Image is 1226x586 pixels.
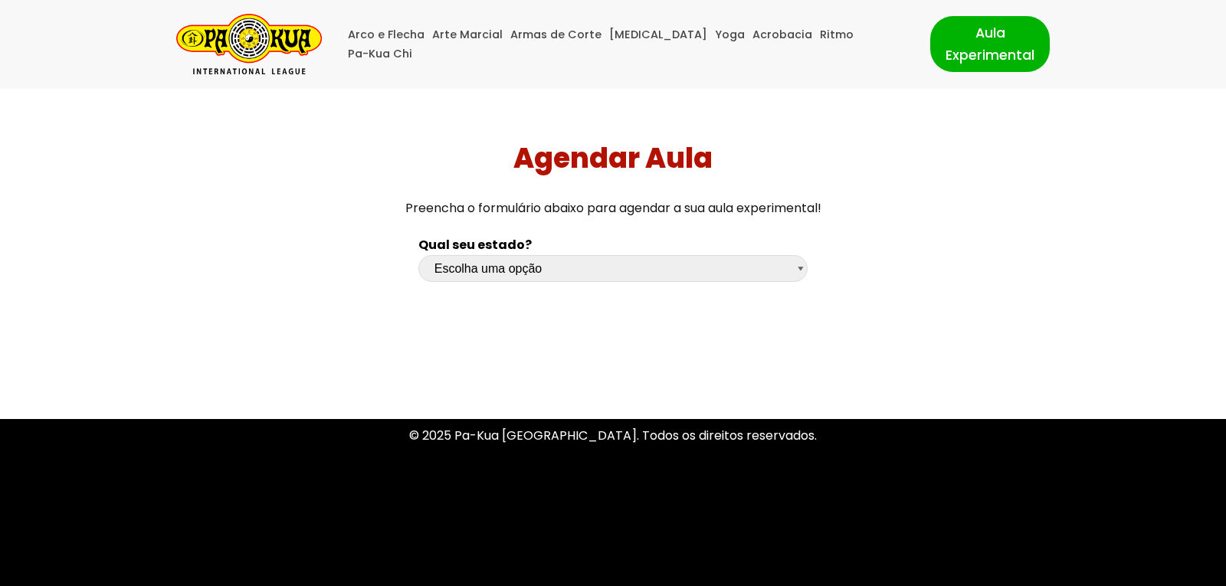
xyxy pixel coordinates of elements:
a: Aula Experimental [930,16,1050,71]
p: | Movido a [176,556,333,577]
b: Qual seu estado? [418,236,532,254]
a: Acrobacia [752,25,812,44]
a: [MEDICAL_DATA] [609,25,707,44]
a: Arco e Flecha [348,25,425,44]
a: Neve [176,558,207,575]
a: Pa-Kua Brasil Uma Escola de conhecimentos orientais para toda a família. Foco, habilidade concent... [176,14,322,74]
a: Ritmo [820,25,854,44]
a: Política de Privacidade [545,491,682,509]
p: Preencha o formulário abaixo para agendar a sua aula experimental! [6,198,1221,218]
a: Armas de Corte [510,25,602,44]
div: Menu primário [345,25,907,64]
a: Arte Marcial [432,25,503,44]
a: Pa-Kua Chi [348,44,412,64]
a: WordPress [267,558,333,575]
h1: Agendar Aula [6,142,1221,175]
a: Yoga [715,25,745,44]
p: © 2025 Pa-Kua [GEOGRAPHIC_DATA]. Todos os direitos reservados. [176,425,1050,446]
